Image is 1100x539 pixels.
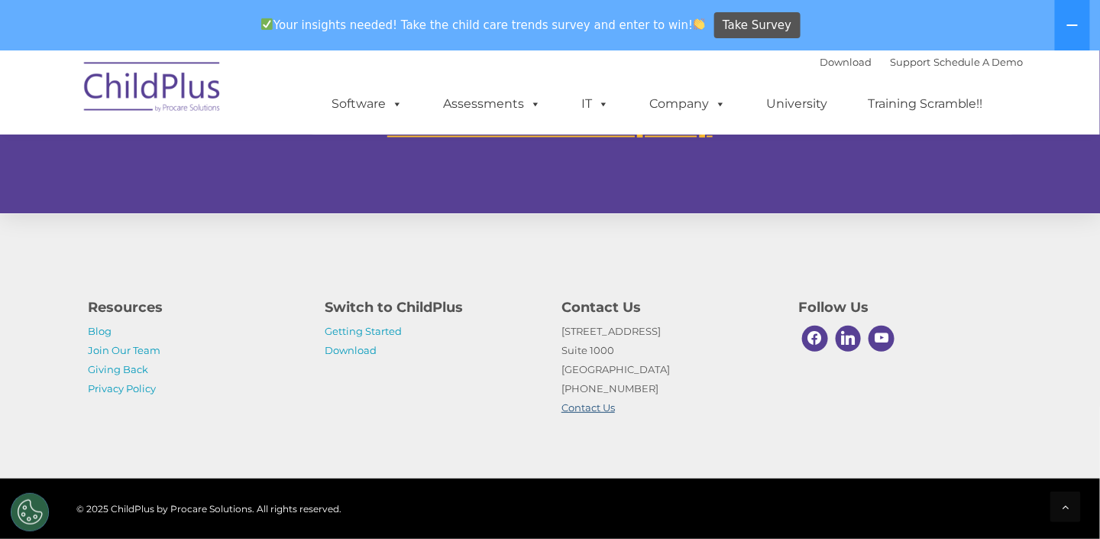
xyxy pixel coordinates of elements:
[325,344,377,356] a: Download
[88,344,160,356] a: Join Our Team
[561,401,615,414] a: Contact Us
[694,18,705,30] img: 👏
[88,297,302,318] h4: Resources
[325,325,402,337] a: Getting Started
[88,325,112,337] a: Blog
[76,51,229,128] img: ChildPlus by Procare Solutions
[751,89,843,119] a: University
[428,89,556,119] a: Assessments
[325,297,539,318] h4: Switch to ChildPlus
[798,322,832,356] a: Facebook
[561,322,775,417] p: [STREET_ADDRESS] Suite 1000 [GEOGRAPHIC_DATA] [PHONE_NUMBER]
[566,89,624,119] a: IT
[723,12,791,39] span: Take Survey
[890,56,930,68] a: Support
[316,89,418,119] a: Software
[798,297,1012,318] h4: Follow Us
[11,493,49,531] button: Cookies Settings
[820,56,1024,68] font: |
[261,18,273,30] img: ✅
[88,363,148,375] a: Giving Back
[88,382,156,395] a: Privacy Policy
[865,322,898,356] a: Youtube
[634,89,741,119] a: Company
[852,89,998,119] a: Training Scramble!!
[832,322,865,356] a: Linkedin
[76,503,341,515] span: © 2025 ChildPlus by Procare Solutions. All rights reserved.
[561,297,775,318] h4: Contact Us
[254,10,712,40] span: Your insights needed! Take the child care trends survey and enter to win!
[933,56,1024,68] a: Schedule A Demo
[820,56,872,68] a: Download
[714,12,801,39] a: Take Survey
